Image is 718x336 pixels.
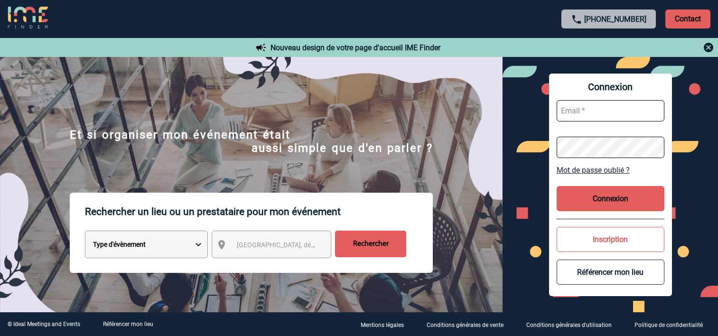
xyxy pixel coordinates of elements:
[557,260,664,285] button: Référencer mon lieu
[419,320,519,329] a: Conditions générales de vente
[361,322,404,328] p: Mentions légales
[571,14,582,25] img: call-24-px.png
[665,9,710,28] p: Contact
[584,15,646,24] a: [PHONE_NUMBER]
[103,321,153,327] a: Référencer mon lieu
[519,320,627,329] a: Conditions générales d'utilisation
[526,322,612,328] p: Conditions générales d'utilisation
[557,100,664,121] input: Email *
[427,322,504,328] p: Conditions générales de vente
[335,231,406,257] input: Rechercher
[634,322,703,328] p: Politique de confidentialité
[557,186,664,211] button: Connexion
[557,227,664,252] button: Inscription
[8,321,80,327] div: © Ideal Meetings and Events
[627,320,718,329] a: Politique de confidentialité
[353,320,419,329] a: Mentions légales
[237,241,369,249] span: [GEOGRAPHIC_DATA], département, région...
[85,193,433,231] p: Rechercher un lieu ou un prestataire pour mon événement
[557,81,664,93] span: Connexion
[557,166,664,175] a: Mot de passe oublié ?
